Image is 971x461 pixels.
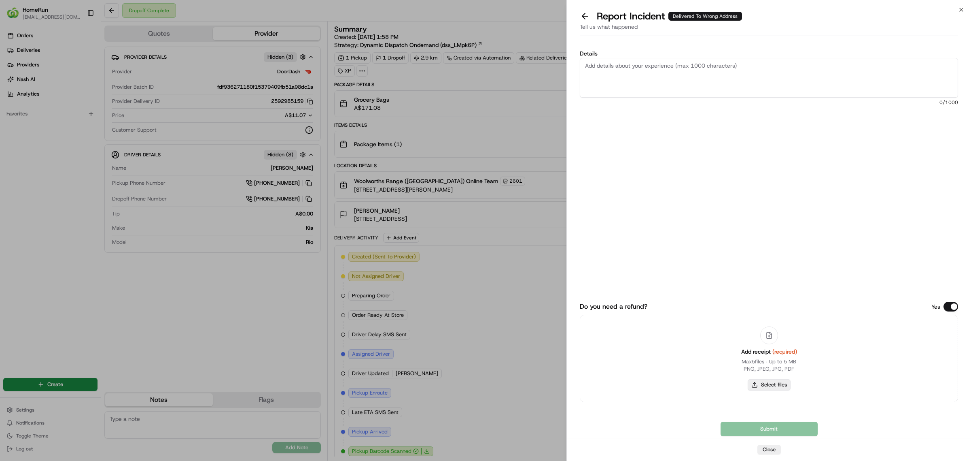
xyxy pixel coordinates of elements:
span: Add receipt [741,348,797,355]
button: Close [757,445,781,455]
label: Details [580,51,958,56]
p: Report Incident [597,10,742,23]
span: (required) [772,348,797,355]
div: Delivered To Wrong Address [668,12,742,21]
p: PNG, JPEG, JPG, PDF [744,365,794,373]
label: Do you need a refund? [580,302,647,312]
button: Select files [748,379,791,391]
p: Yes [931,303,940,311]
p: Max 5 files ∙ Up to 5 MB [742,358,796,365]
div: Tell us what happened [580,23,958,36]
span: 0 /1000 [580,99,958,106]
